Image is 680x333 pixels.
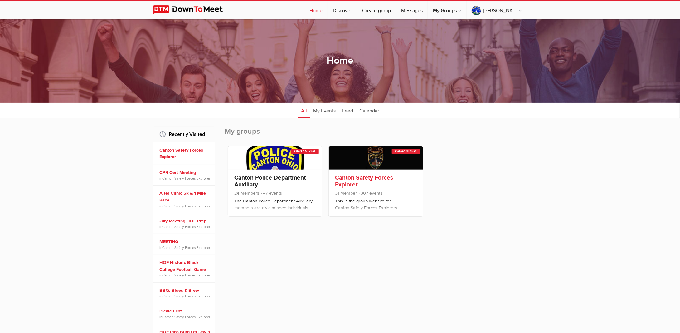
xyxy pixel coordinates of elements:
[298,102,310,118] a: All
[225,127,527,143] h2: My groups
[159,147,211,160] a: Canton Safety Forces Explorer
[335,191,357,196] span: 31 Member
[162,273,210,277] a: Canton Safety Forces Explorer
[159,315,211,320] span: in
[357,1,396,19] a: Create group
[335,198,416,211] p: This is the group website for Canton Safety Forces Explorers.
[335,174,393,188] a: Canton Safety Forces Explorer
[162,225,210,229] a: Canton Safety Forces Explorer
[159,204,211,209] span: in
[304,1,328,19] a: Home
[234,198,316,229] p: The Canton Police Department Auxiliary members are civic-minded individuals who volunteer to assi...
[159,238,211,245] a: MEETING
[159,259,211,273] a: HOF Historic Black College Football Game
[159,308,211,315] a: Pickle Fest
[159,176,211,181] span: in
[291,149,319,154] div: Organizer
[159,127,209,142] h2: Recently Visited
[162,315,210,319] a: Canton Safety Forces Explorer
[162,176,210,181] a: Canton Safety Forces Explorer
[260,191,282,196] span: 47 events
[234,174,306,188] a: Canton Police Department Auxiliary
[162,246,210,250] a: Canton Safety Forces Explorer
[328,1,357,19] a: Discover
[396,1,428,19] a: Messages
[159,294,211,299] span: in
[159,224,211,229] span: in
[159,218,211,225] a: July Meeting HOF Prep
[162,204,210,208] a: Canton Safety Forces Explorer
[159,169,211,176] a: CPR Cert Meeting
[339,102,356,118] a: Feed
[159,190,211,203] a: Alter Clinic 5k & 1 Mile Race
[159,287,211,294] a: BBQ, Blues & Brew
[162,294,210,298] a: Canton Safety Forces Explorer
[153,5,232,15] img: DownToMeet
[428,1,466,19] a: My Groups
[392,149,420,154] div: Organizer
[234,191,259,196] span: 24 Members
[159,273,211,278] span: in
[358,191,382,196] span: 307 events
[310,102,339,118] a: My Events
[467,1,527,19] a: [PERSON_NAME] 27
[356,102,382,118] a: Calendar
[159,245,211,250] span: in
[327,54,353,67] h1: Home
